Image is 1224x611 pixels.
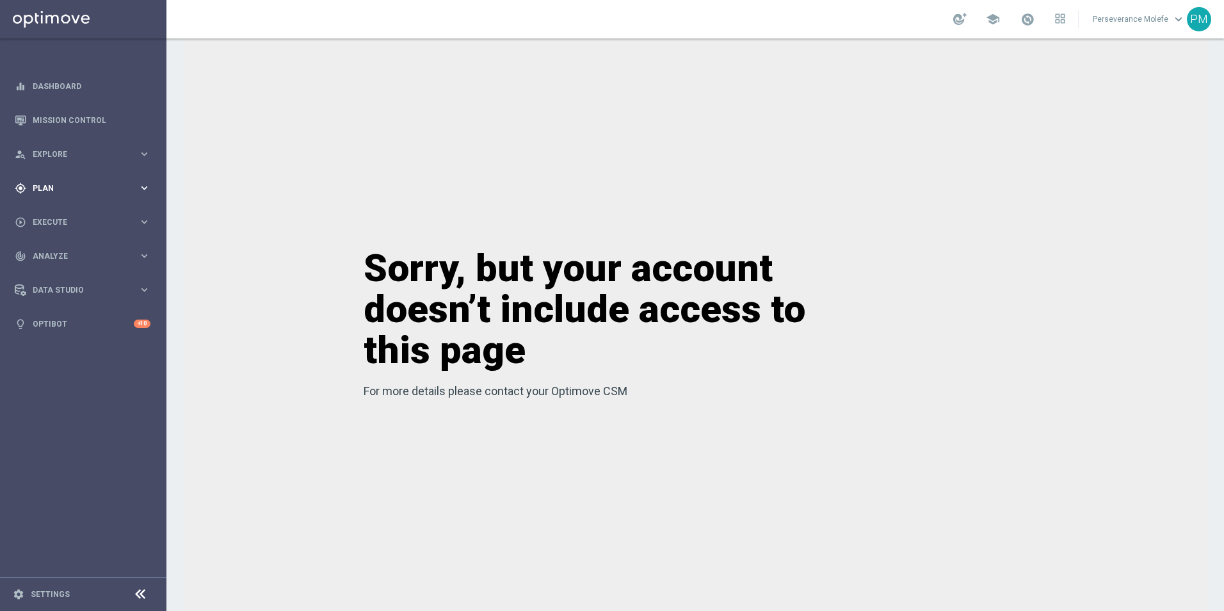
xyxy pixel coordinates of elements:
[15,183,138,194] div: Plan
[138,182,150,194] i: keyboard_arrow_right
[31,591,70,598] a: Settings
[33,218,138,226] span: Execute
[14,115,151,126] button: Mission Control
[15,216,138,228] div: Execute
[15,81,26,92] i: equalizer
[15,250,26,262] i: track_changes
[33,252,138,260] span: Analyze
[15,103,150,137] div: Mission Control
[134,320,150,328] div: +10
[364,248,857,371] h1: Sorry, but your account doesn’t include access to this page
[1091,10,1187,29] a: Perseverance Molefekeyboard_arrow_down
[138,216,150,228] i: keyboard_arrow_right
[33,69,150,103] a: Dashboard
[14,149,151,159] button: person_search Explore keyboard_arrow_right
[13,589,24,600] i: settings
[15,149,138,160] div: Explore
[15,307,150,341] div: Optibot
[15,149,26,160] i: person_search
[33,184,138,192] span: Plan
[138,148,150,160] i: keyboard_arrow_right
[15,69,150,103] div: Dashboard
[14,319,151,329] button: lightbulb Optibot +10
[15,216,26,228] i: play_circle_outline
[986,12,1000,26] span: school
[1172,12,1186,26] span: keyboard_arrow_down
[138,250,150,262] i: keyboard_arrow_right
[33,151,138,158] span: Explore
[14,183,151,193] button: gps_fixed Plan keyboard_arrow_right
[15,250,138,262] div: Analyze
[15,318,26,330] i: lightbulb
[1187,7,1211,31] div: PM
[15,183,26,194] i: gps_fixed
[33,307,134,341] a: Optibot
[138,284,150,296] i: keyboard_arrow_right
[33,286,138,294] span: Data Studio
[33,103,150,137] a: Mission Control
[364,384,857,399] p: For more details please contact your Optimove CSM
[15,284,138,296] div: Data Studio
[14,285,151,295] button: Data Studio keyboard_arrow_right
[14,251,151,261] button: track_changes Analyze keyboard_arrow_right
[14,81,151,92] button: equalizer Dashboard
[14,217,151,227] button: play_circle_outline Execute keyboard_arrow_right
